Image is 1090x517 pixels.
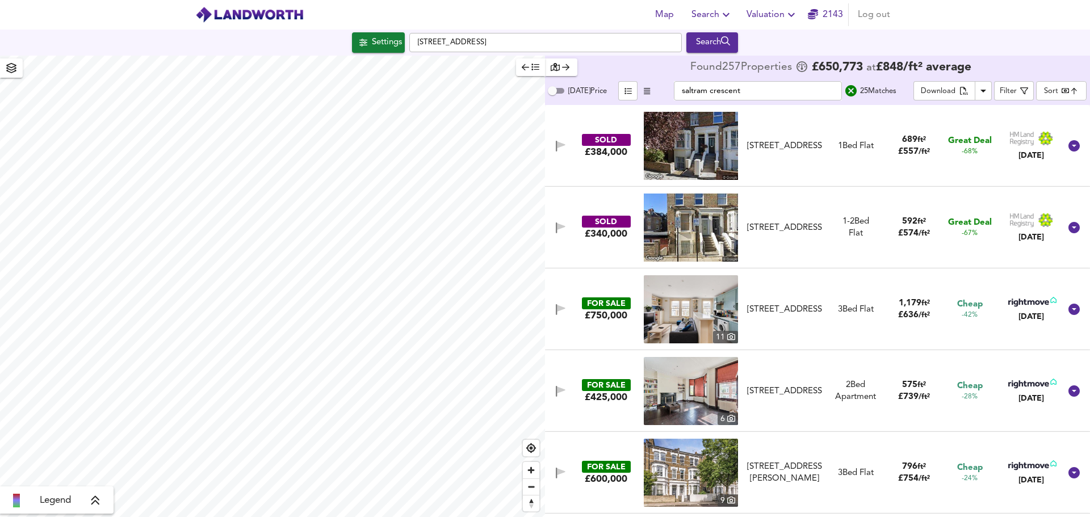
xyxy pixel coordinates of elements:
[713,331,738,343] div: 11
[1036,81,1087,100] div: Sort
[1009,150,1054,161] div: [DATE]
[585,473,627,485] div: £600,000
[842,216,869,228] div: Rightmove thinks this is a 1 bed but Zoopla states 2 bed, so we're showing you both here
[853,3,895,26] button: Log out
[1044,86,1058,96] div: Sort
[545,105,1090,187] div: SOLD£384,000 [STREET_ADDRESS]1Bed Flat689ft²£557/ft²Great Deal-68%Land Registry[DATE]
[919,148,930,155] span: / ft²
[808,7,843,23] a: 2143
[523,440,539,456] span: Find my location
[585,146,627,158] div: £384,000
[902,136,917,144] span: 689
[994,81,1034,100] button: Filter
[1009,131,1054,146] img: Land Registry
[545,432,1090,514] div: FOR SALE£600,000 property thumbnail 9 [STREET_ADDRESS][PERSON_NAME]3Bed Flat796ft²£754/ft²Cheap-2...
[1067,221,1081,234] svg: Show Details
[742,3,803,26] button: Valuation
[838,140,874,152] div: 1 Bed Flat
[921,300,930,307] span: ft²
[1000,85,1017,98] div: Filter
[718,494,738,507] div: 9
[1067,384,1081,398] svg: Show Details
[842,216,869,240] div: Flat
[523,495,539,511] span: Reset bearing to north
[919,230,930,237] span: / ft²
[898,393,930,401] span: £ 739
[866,62,876,73] span: at
[902,463,917,471] span: 796
[686,32,738,53] div: Run Your Search
[747,7,798,23] span: Valuation
[545,350,1090,432] div: FOR SALE£425,000 property thumbnail 6 [STREET_ADDRESS]2Bed Apartment575ft²£739/ft²Cheap-28%[DATE]
[582,134,631,146] div: SOLD
[838,304,874,316] div: 3 Bed Flat
[582,379,631,391] div: FOR SALE
[523,478,539,495] button: Zoom out
[644,112,738,180] img: streetview
[747,461,822,485] div: [STREET_ADDRESS][PERSON_NAME]
[195,6,304,23] img: logo
[644,194,738,262] img: streetview
[747,222,822,234] div: [STREET_ADDRESS]
[743,461,827,485] div: Saltram Crescent, Maida Vale, W9 3JS
[842,82,860,100] button: search
[352,32,405,53] div: Click to configure Search Settings
[585,391,627,403] div: £425,000
[691,7,733,23] span: Search
[644,439,738,507] a: property thumbnail 9
[644,275,738,343] a: property thumbnail 11
[858,7,890,23] span: Log out
[747,385,822,397] div: [STREET_ADDRESS]
[523,462,539,478] button: Zoom in
[687,3,737,26] button: Search
[917,136,926,144] span: ft²
[718,413,738,425] div: 6
[902,381,917,389] span: 575
[644,357,738,425] img: property thumbnail
[962,310,978,320] span: -42%
[582,297,631,309] div: FOR SALE
[898,474,930,483] span: £ 754
[585,228,627,240] div: £340,000
[523,495,539,511] button: Reset bearing to north
[827,379,885,403] div: 2 Bed Apartment
[1067,139,1081,153] svg: Show Details
[582,216,631,228] div: SOLD
[917,218,926,225] span: ft²
[1067,302,1081,316] svg: Show Details
[957,462,983,474] span: Cheap
[582,461,631,473] div: FOR SALE
[747,304,822,316] div: [STREET_ADDRESS]
[1006,474,1057,486] div: [DATE]
[962,392,978,402] span: -28%
[644,357,738,425] a: property thumbnail 6
[40,494,71,507] span: Legend
[807,3,844,26] button: 2143
[917,381,926,389] span: ft²
[921,85,955,98] div: Download
[743,304,827,316] div: Saltram Crescent, London, W9 3HR
[545,268,1090,350] div: FOR SALE£750,000 property thumbnail 11 [STREET_ADDRESS]3Bed Flat1,179ft²£636/ft²Cheap-42%[DATE]
[651,7,678,23] span: Map
[957,380,983,392] span: Cheap
[689,35,735,50] div: Search
[747,140,822,152] div: [STREET_ADDRESS]
[962,229,978,238] span: -67%
[568,87,607,95] span: [DATE] Price
[409,33,682,52] input: Enter a location...
[644,439,738,507] img: property thumbnail
[1067,466,1081,480] svg: Show Details
[917,463,926,470] span: ft²
[948,135,992,147] span: Great Deal
[1009,232,1054,243] div: [DATE]
[975,81,992,100] button: Download Results
[743,140,827,152] div: Ground Floor Flat, 29 Saltram Crescent, W9 3JR
[962,474,978,484] span: -24%
[812,62,863,73] span: £ 650,773
[913,81,975,100] button: Download
[1006,393,1057,404] div: [DATE]
[545,187,1090,268] div: SOLD£340,000 [STREET_ADDRESS]1-2Bed Flat592ft²£574/ft²Great Deal-67%Land Registry[DATE]
[1009,213,1054,228] img: Land Registry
